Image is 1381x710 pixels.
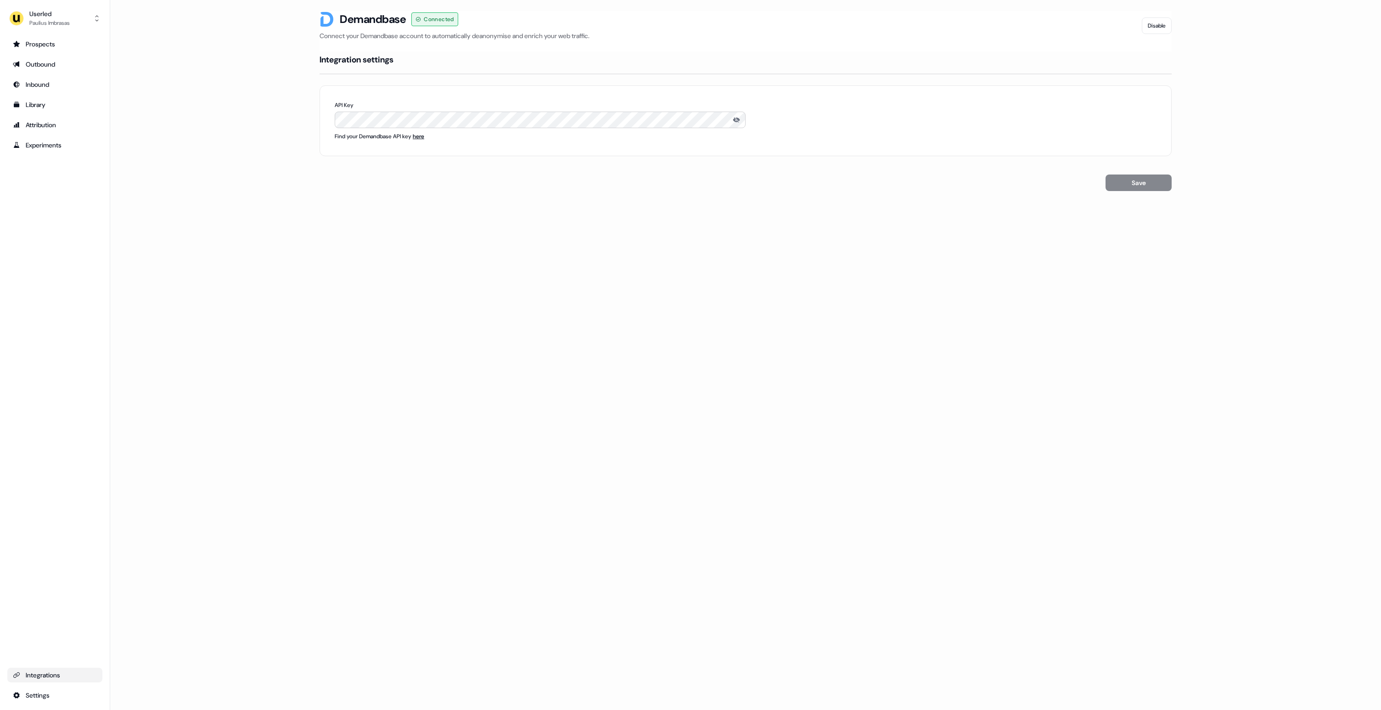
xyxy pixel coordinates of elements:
[7,57,102,72] a: Go to outbound experience
[13,39,97,49] div: Prospects
[335,132,1156,141] p: Find your Demandbase API key
[13,141,97,150] div: Experiments
[13,671,97,680] div: Integrations
[340,12,406,26] h3: Demandbase
[1142,17,1172,34] button: Disable
[424,15,454,24] span: Connected
[320,54,393,65] h4: Integration settings
[7,138,102,152] a: Go to experiments
[13,691,97,700] div: Settings
[335,101,746,110] p: API Key
[13,120,97,130] div: Attribution
[7,77,102,92] a: Go to Inbound
[7,97,102,112] a: Go to templates
[7,668,102,682] a: Go to integrations
[320,31,1134,40] p: Connect your Demandbase account to automatically deanonymise and enrich your web traffic.
[7,688,102,703] a: Go to integrations
[7,7,102,29] button: UserledPaulius Imbrasas
[7,118,102,132] a: Go to attribution
[13,80,97,89] div: Inbound
[29,18,70,28] div: Paulius Imbrasas
[13,60,97,69] div: Outbound
[7,37,102,51] a: Go to prospects
[29,9,70,18] div: Userled
[413,133,424,140] a: here
[13,100,97,109] div: Library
